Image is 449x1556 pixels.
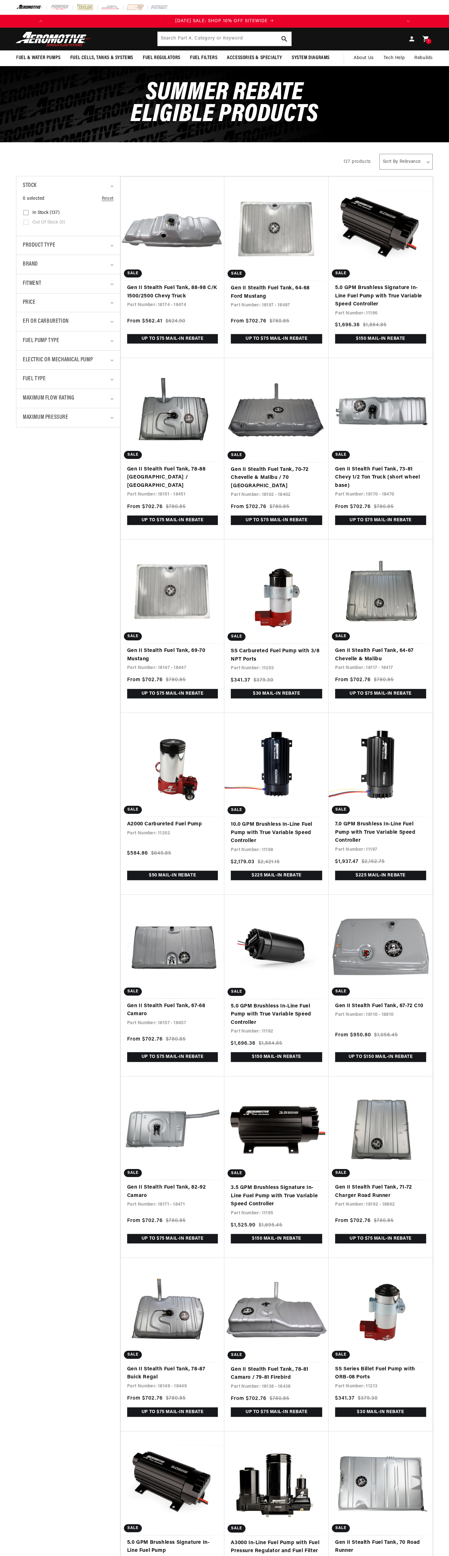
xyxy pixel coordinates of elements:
[127,1183,218,1200] a: Gen II Stealth Fuel Tank, 82-92 Camaro
[231,1002,322,1027] a: 5.0 GPM Brushless In-Line Fuel Pump with True Variable Speed Controller
[102,195,114,202] a: Reset
[143,55,180,61] span: Fuel Regulators
[47,18,402,25] div: Announcement
[414,55,433,62] span: Rebuilds
[292,55,330,61] span: System Diagrams
[127,1002,218,1018] a: Gen II Stealth Fuel Tank, 67-68 Camaro
[23,181,37,190] span: Stock
[410,50,438,66] summary: Rebuilds
[23,241,55,250] span: Product type
[23,374,46,384] span: Fuel Type
[47,18,402,25] a: [DATE] SALE: SHOP 10% OFF SITEWIDE
[23,274,114,293] summary: Fitment (0 selected)
[70,55,133,61] span: Fuel Cells, Tanks & Systems
[32,220,65,225] span: Out of stock (0)
[231,821,322,845] a: 10.0 GPM Brushless In-Line Fuel Pump with True Variable Speed Controller
[127,465,218,490] a: Gen II Stealth Fuel Tank, 78-88 [GEOGRAPHIC_DATA] / [GEOGRAPHIC_DATA]
[23,351,114,370] summary: Electric or Mechanical Pump (0 selected)
[231,284,322,301] a: Gen II Stealth Fuel Tank, 64-68 Ford Mustang
[23,389,114,408] summary: Maximum Flow Rating (0 selected)
[354,56,374,60] span: About Us
[23,317,69,326] span: EFI or Carburetion
[349,50,379,66] a: About Us
[23,370,114,389] summary: Fuel Type (0 selected)
[158,32,292,46] input: Search by Part Number, Category or Keyword
[227,55,282,61] span: Accessories & Specialty
[335,1183,426,1200] a: Gen II Stealth Fuel Tank, 71-72 Charger Road Runner
[23,279,41,288] span: Fitment
[23,413,68,422] span: Maximum Pressure
[175,19,268,23] span: [DATE] SALE: SHOP 10% OFF SITEWIDE
[185,50,222,66] summary: Fuel Filters
[23,408,114,427] summary: Maximum Pressure (0 selected)
[335,1539,426,1555] a: Gen II Stealth Fuel Tank, 70 Road Runner
[127,647,218,663] a: Gen II Stealth Fuel Tank, 69-70 Mustang
[190,55,217,61] span: Fuel Filters
[32,210,60,216] span: In stock (137)
[335,1002,426,1010] a: Gen II Stealth Fuel Tank, 67-72 C10
[343,159,371,164] span: 137 products
[23,294,114,312] summary: Price
[23,236,114,255] summary: Product type (0 selected)
[138,50,185,66] summary: Fuel Regulators
[65,50,138,66] summary: Fuel Cells, Tanks & Systems
[231,647,322,664] a: SS Carbureted Fuel Pump with 3/8 NPT Ports
[335,284,426,309] a: 5.0 GPM Brushless Signature In-Line Fuel Pump with True Variable Speed Controller
[428,39,429,44] span: 1
[23,176,114,195] summary: Stock (0 selected)
[335,1365,426,1382] a: SS Series Billet Fuel Pump with ORB-08 Ports
[335,820,426,845] a: 7.0 GPM Brushless In-Line Fuel Pump with True Variable Speed Controller
[23,312,114,331] summary: EFI or Carburetion (0 selected)
[379,50,410,66] summary: Tech Help
[23,298,35,307] span: Price
[131,80,318,127] span: Summer Rebate Eligible Products
[14,31,94,47] img: Aeromotive
[287,50,334,66] summary: System Diagrams
[277,32,291,46] button: search button
[23,260,38,269] span: Brand
[335,647,426,663] a: Gen II Stealth Fuel Tank, 64-67 Chevelle & Malibu
[23,336,59,346] span: Fuel Pump Type
[23,255,114,274] summary: Brand (0 selected)
[16,55,61,61] span: Fuel & Water Pumps
[23,356,93,365] span: Electric or Mechanical Pump
[231,1539,322,1555] a: A3000 In-Line Fuel Pump with Fuel Pressure Regulator and Fuel Filter
[222,50,287,66] summary: Accessories & Specialty
[23,394,74,403] span: Maximum Flow Rating
[23,195,45,202] span: 0 selected
[47,18,402,25] div: 1 of 3
[335,465,426,490] a: Gen II Stealth Fuel Tank, 73-81 Chevy 1/2 Ton Truck (short wheel base)
[127,284,218,300] a: Gen II Stealth Fuel Tank, 88-98 C/K 1500/2500 Chevy Truck
[34,15,47,28] button: Translation missing: en.sections.announcements.previous_announcement
[402,15,415,28] button: Translation missing: en.sections.announcements.next_announcement
[127,1539,218,1555] a: 5.0 GPM Brushless Signature In-Line Fuel Pump
[231,1184,322,1209] a: 3.5 GPM Brushless Signature In-Line Fuel Pump with True Variable Speed Controller
[127,1365,218,1382] a: Gen II Stealth Fuel Tank, 78-87 Buick Regal
[231,1366,322,1382] a: Gen II Stealth Fuel Tank, 78-81 Camaro / 79-81 Firebird
[127,820,218,829] a: A2000 Carbureted Fuel Pump
[11,50,65,66] summary: Fuel & Water Pumps
[384,55,405,62] span: Tech Help
[23,331,114,350] summary: Fuel Pump Type (0 selected)
[231,466,322,490] a: Gen II Stealth Fuel Tank, 70-72 Chevelle & Malibu / 70 [GEOGRAPHIC_DATA]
